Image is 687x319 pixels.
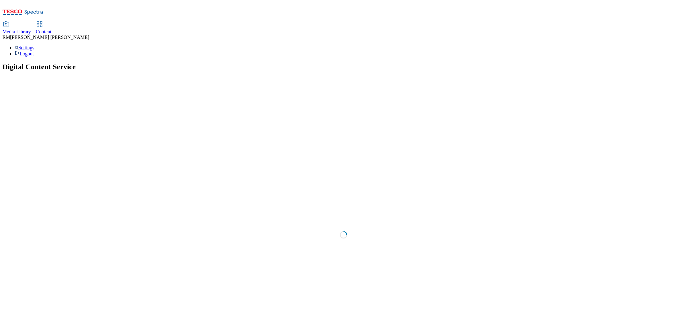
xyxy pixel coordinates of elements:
a: Media Library [2,22,31,35]
a: Settings [15,45,34,50]
span: [PERSON_NAME] [PERSON_NAME] [10,35,89,40]
a: Logout [15,51,34,56]
span: RM [2,35,10,40]
a: Content [36,22,52,35]
h1: Digital Content Service [2,63,685,71]
span: Content [36,29,52,34]
span: Media Library [2,29,31,34]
